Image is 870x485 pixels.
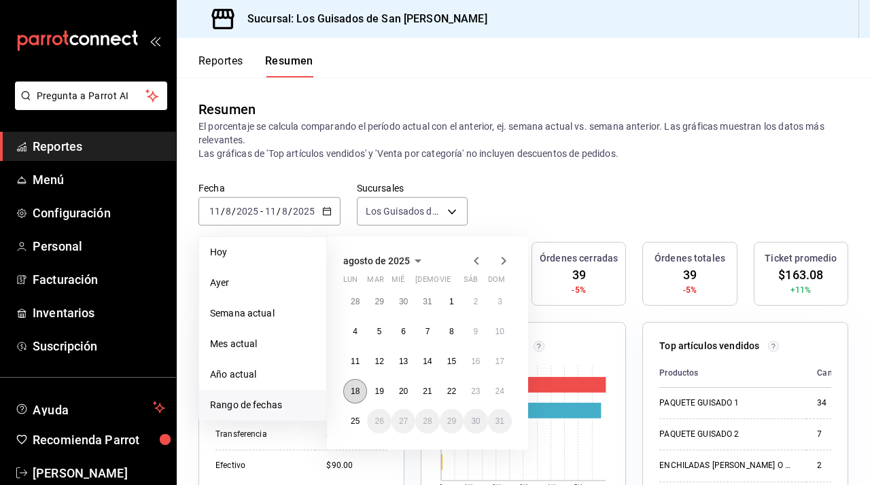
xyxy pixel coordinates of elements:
abbr: 10 de agosto de 2025 [495,327,504,336]
abbr: 14 de agosto de 2025 [423,357,432,366]
span: Inventarios [33,304,165,322]
h3: Órdenes cerradas [540,251,618,266]
span: Mes actual [210,337,315,351]
span: Suscripción [33,337,165,355]
a: Pregunta a Parrot AI [10,98,167,113]
abbr: 24 de agosto de 2025 [495,387,504,396]
input: -- [225,206,232,217]
span: 39 [683,266,697,284]
div: 34 [817,397,852,409]
span: / [288,206,292,217]
th: Productos [659,359,806,388]
abbr: 12 de agosto de 2025 [375,357,383,366]
button: 28 de agosto de 2025 [415,409,439,433]
div: 7 [817,429,852,440]
span: Ayer [210,276,315,290]
abbr: 27 de agosto de 2025 [399,416,408,426]
p: Top artículos vendidos [659,339,759,353]
span: -5% [572,284,585,296]
abbr: 23 de agosto de 2025 [471,387,480,396]
abbr: 18 de agosto de 2025 [351,387,360,396]
button: 11 de agosto de 2025 [343,349,367,374]
abbr: viernes [440,275,451,289]
button: 31 de agosto de 2025 [488,409,512,433]
button: 29 de agosto de 2025 [440,409,464,433]
button: 18 de agosto de 2025 [343,379,367,403]
span: Rango de fechas [210,398,315,412]
button: Resumen [265,54,313,77]
abbr: 26 de agosto de 2025 [375,416,383,426]
span: Los Guisados de San [PERSON_NAME] [366,204,442,218]
span: Reportes [33,137,165,156]
input: -- [264,206,277,217]
button: 2 de agosto de 2025 [464,289,487,314]
button: 28 de julio de 2025 [343,289,367,314]
input: ---- [292,206,315,217]
button: Reportes [198,54,243,77]
span: - [260,206,263,217]
button: 14 de agosto de 2025 [415,349,439,374]
span: [PERSON_NAME] [33,464,165,482]
abbr: 9 de agosto de 2025 [473,327,478,336]
abbr: lunes [343,275,358,289]
span: Menú [33,170,165,189]
span: / [221,206,225,217]
abbr: 11 de agosto de 2025 [351,357,360,366]
div: navigation tabs [198,54,313,77]
input: -- [281,206,288,217]
abbr: 29 de julio de 2025 [375,297,383,306]
span: / [232,206,236,217]
button: 16 de agosto de 2025 [464,349,487,374]
abbr: 8 de agosto de 2025 [449,327,454,336]
p: El porcentaje se calcula comparando el período actual con el anterior, ej. semana actual vs. sema... [198,120,848,160]
div: 2 [817,460,852,471]
button: 15 de agosto de 2025 [440,349,464,374]
button: 7 de agosto de 2025 [415,319,439,344]
button: 21 de agosto de 2025 [415,379,439,403]
abbr: 19 de agosto de 2025 [375,387,383,396]
button: 29 de julio de 2025 [367,289,391,314]
button: 23 de agosto de 2025 [464,379,487,403]
button: 3 de agosto de 2025 [488,289,512,314]
input: -- [209,206,221,217]
button: Pregunta a Parrot AI [15,82,167,110]
label: Sucursales [357,183,468,193]
abbr: 16 de agosto de 2025 [471,357,480,366]
span: Pregunta a Parrot AI [37,89,146,103]
button: 8 de agosto de 2025 [440,319,464,344]
abbr: 6 de agosto de 2025 [401,327,406,336]
abbr: 7 de agosto de 2025 [425,327,430,336]
abbr: 13 de agosto de 2025 [399,357,408,366]
div: ENCHILADAS [PERSON_NAME] O VERDES CON POLLO [659,460,795,471]
span: 39 [572,266,586,284]
button: 17 de agosto de 2025 [488,349,512,374]
button: 6 de agosto de 2025 [391,319,415,344]
abbr: jueves [415,275,495,289]
span: agosto de 2025 [343,255,410,266]
div: PAQUETE GUISADO 1 [659,397,795,409]
abbr: 2 de agosto de 2025 [473,297,478,306]
span: Recomienda Parrot [33,431,165,449]
abbr: 28 de agosto de 2025 [423,416,432,426]
button: 13 de agosto de 2025 [391,349,415,374]
abbr: 5 de agosto de 2025 [377,327,382,336]
button: 12 de agosto de 2025 [367,349,391,374]
abbr: 17 de agosto de 2025 [495,357,504,366]
span: +11% [790,284,812,296]
label: Fecha [198,183,341,193]
abbr: 22 de agosto de 2025 [447,387,456,396]
abbr: sábado [464,275,478,289]
abbr: 20 de agosto de 2025 [399,387,408,396]
button: 31 de julio de 2025 [415,289,439,314]
button: open_drawer_menu [150,35,160,46]
abbr: 30 de julio de 2025 [399,297,408,306]
button: 10 de agosto de 2025 [488,319,512,344]
h3: Órdenes totales [655,251,725,266]
abbr: 28 de julio de 2025 [351,297,360,306]
abbr: 21 de agosto de 2025 [423,387,432,396]
input: ---- [236,206,259,217]
span: -5% [683,284,697,296]
button: 5 de agosto de 2025 [367,319,391,344]
button: 19 de agosto de 2025 [367,379,391,403]
abbr: 25 de agosto de 2025 [351,416,360,426]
